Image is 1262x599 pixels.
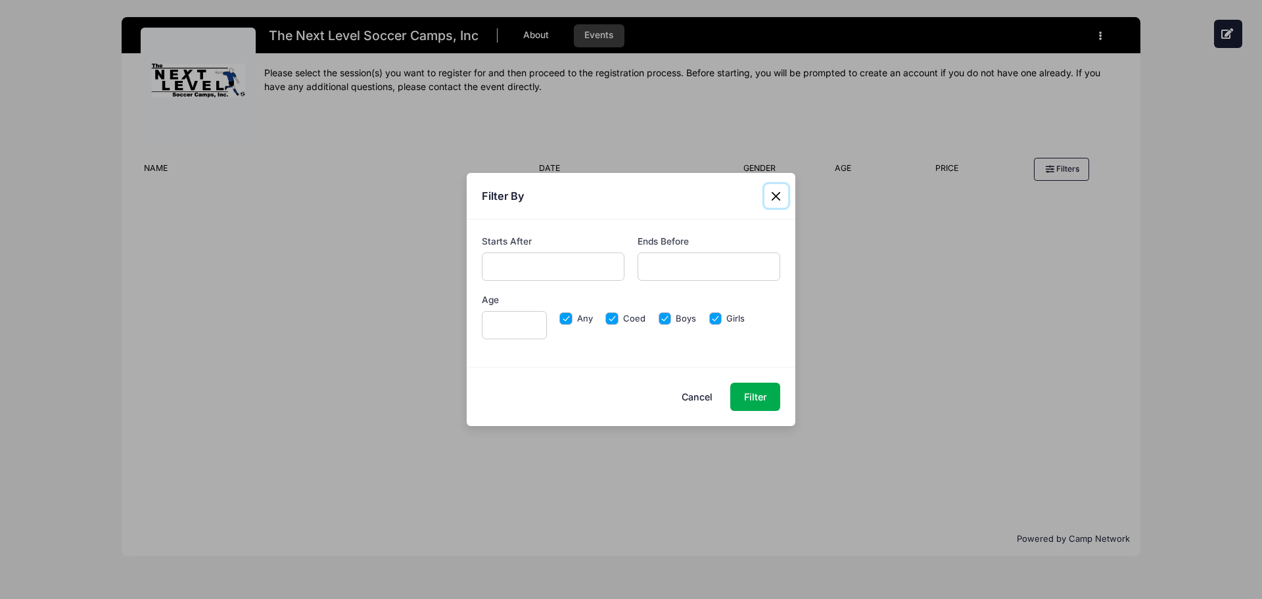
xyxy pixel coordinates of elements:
[623,312,645,325] label: Coed
[638,235,689,248] label: Ends Before
[730,383,780,411] button: Filter
[676,312,696,325] label: Boys
[482,188,525,204] h4: Filter By
[764,184,788,208] button: Close
[482,293,499,306] label: Age
[482,235,532,248] label: Starts After
[577,312,593,325] label: Any
[726,312,745,325] label: Girls
[668,383,726,411] button: Cancel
